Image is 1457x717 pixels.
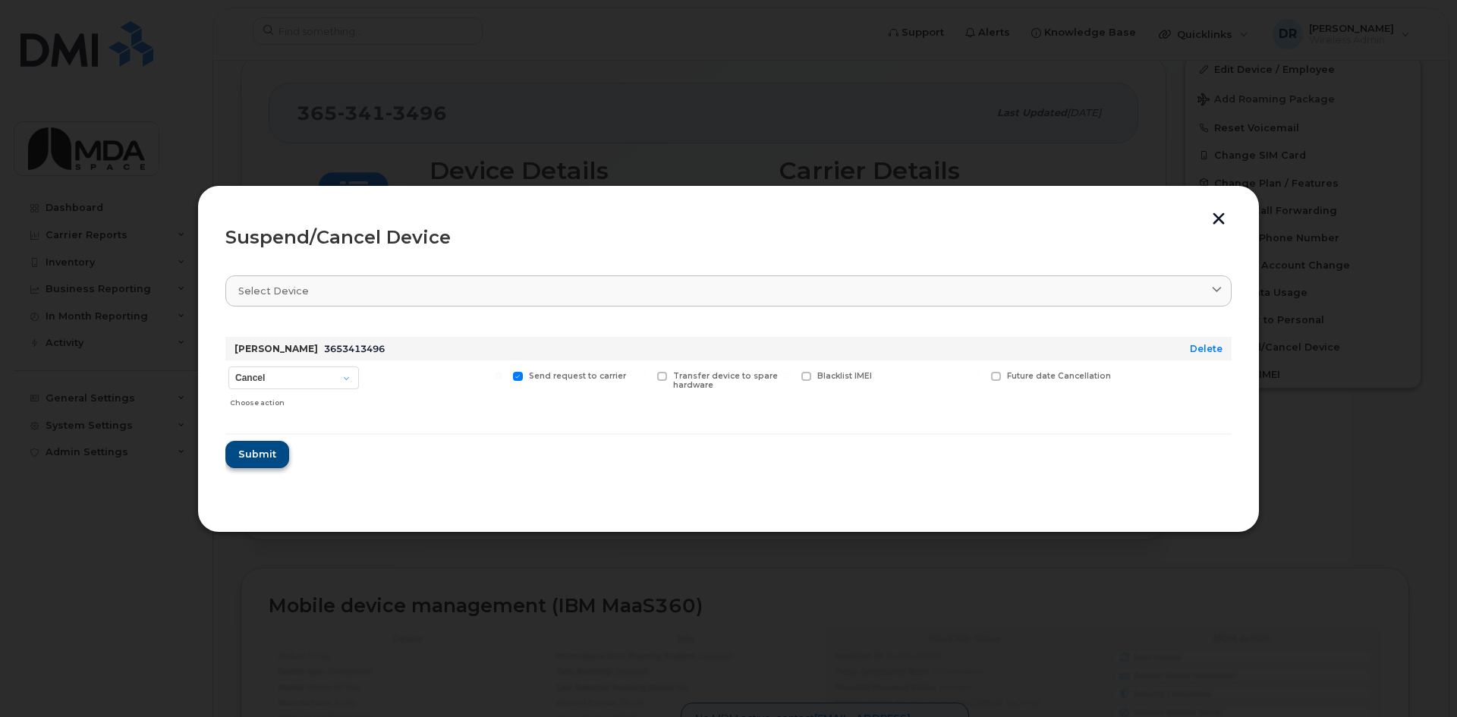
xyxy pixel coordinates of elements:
input: Send request to carrier [495,372,502,379]
span: Send request to carrier [529,371,626,381]
span: Blacklist IMEI [817,371,872,381]
div: Suspend/Cancel Device [225,228,1232,247]
iframe: Messenger Launcher [1391,651,1446,706]
div: Choose action [230,391,359,409]
span: 3653413496 [324,343,385,354]
span: Submit [238,447,276,461]
span: Select device [238,284,309,298]
input: Future date Cancellation [973,372,980,379]
a: Select device [225,275,1232,307]
span: Future date Cancellation [1007,371,1111,381]
span: Transfer device to spare hardware [673,371,778,391]
button: Submit [225,441,289,468]
input: Blacklist IMEI [783,372,791,379]
input: Transfer device to spare hardware [639,372,647,379]
a: Delete [1190,343,1223,354]
strong: [PERSON_NAME] [234,343,318,354]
